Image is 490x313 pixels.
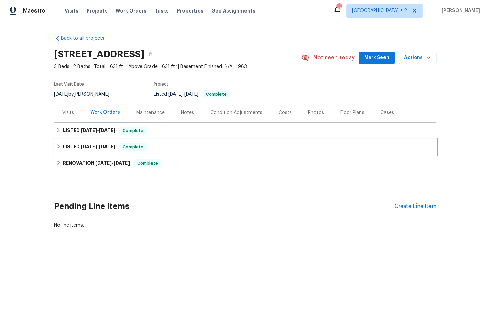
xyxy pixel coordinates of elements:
[62,109,74,116] div: Visits
[54,51,144,58] h2: [STREET_ADDRESS]
[135,160,161,167] span: Complete
[87,7,108,14] span: Projects
[395,203,436,210] div: Create Line Item
[81,128,97,133] span: [DATE]
[439,7,480,14] span: [PERSON_NAME]
[54,90,117,98] div: by [PERSON_NAME]
[279,109,292,116] div: Costs
[54,92,68,97] span: [DATE]
[203,92,229,96] span: Complete
[54,139,436,155] div: LISTED [DATE]-[DATE]Complete
[63,143,115,151] h6: LISTED
[168,92,199,97] span: -
[95,161,130,165] span: -
[65,7,78,14] span: Visits
[308,109,324,116] div: Photos
[136,109,165,116] div: Maintenance
[210,109,262,116] div: Condition Adjustments
[336,4,341,11] div: 57
[54,82,84,86] span: Last Visit Date
[313,54,355,61] span: Not seen today
[352,7,407,14] span: [GEOGRAPHIC_DATA] + 2
[404,54,431,62] span: Actions
[155,8,169,13] span: Tasks
[120,144,146,150] span: Complete
[116,7,146,14] span: Work Orders
[99,144,115,149] span: [DATE]
[177,7,203,14] span: Properties
[54,155,436,171] div: RENOVATION [DATE]-[DATE]Complete
[380,109,394,116] div: Cases
[54,123,436,139] div: LISTED [DATE]-[DATE]Complete
[184,92,199,97] span: [DATE]
[120,127,146,134] span: Complete
[90,109,120,116] div: Work Orders
[99,128,115,133] span: [DATE]
[168,92,183,97] span: [DATE]
[364,54,389,62] span: Mark Seen
[144,48,157,61] button: Copy Address
[54,191,395,222] h2: Pending Line Items
[81,144,115,149] span: -
[23,7,45,14] span: Maestro
[54,63,301,70] span: 3 Beds | 2 Baths | Total: 1631 ft² | Above Grade: 1631 ft² | Basement Finished: N/A | 1983
[181,109,194,116] div: Notes
[54,222,436,229] div: No line items.
[95,161,112,165] span: [DATE]
[359,52,395,64] button: Mark Seen
[340,109,364,116] div: Floor Plans
[54,35,119,42] a: Back to all projects
[154,92,230,97] span: Listed
[63,159,130,167] h6: RENOVATION
[63,127,115,135] h6: LISTED
[154,82,168,86] span: Project
[114,161,130,165] span: [DATE]
[399,52,436,64] button: Actions
[211,7,255,14] span: Geo Assignments
[81,144,97,149] span: [DATE]
[81,128,115,133] span: -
